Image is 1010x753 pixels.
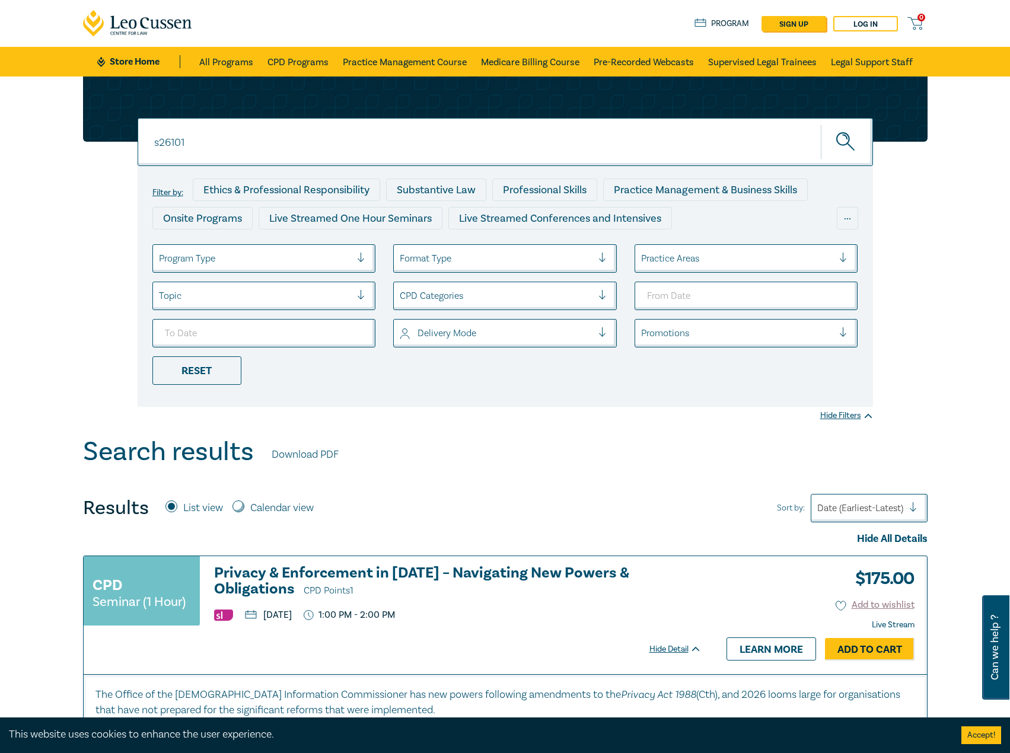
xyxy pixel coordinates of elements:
[183,500,223,516] label: List view
[694,17,750,30] a: Program
[836,598,915,612] button: Add to wishlist
[152,188,183,197] label: Filter by:
[831,47,913,76] a: Legal Support Staff
[846,565,915,592] h3: $ 175.00
[917,14,925,21] span: 0
[961,726,1001,744] button: Accept cookies
[989,602,1001,693] span: Can we help ?
[214,610,233,621] img: Substantive Law
[400,327,402,340] input: select
[152,235,340,258] div: Live Streamed Practical Workshops
[199,47,253,76] a: All Programs
[152,356,241,385] div: Reset
[152,207,253,229] div: Onsite Programs
[635,282,858,310] input: From Date
[762,16,826,31] a: sign up
[214,565,702,599] a: Privacy & Enforcement in [DATE] – Navigating New Powers & Obligations CPD Points1
[138,118,873,166] input: Search for a program title, program description or presenter name
[245,610,292,620] p: [DATE]
[872,620,915,630] strong: Live Stream
[214,565,702,599] h3: Privacy & Enforcement in [DATE] – Navigating New Powers & Obligations
[97,55,180,68] a: Store Home
[400,289,402,302] input: select
[343,47,467,76] a: Practice Management Course
[837,207,858,229] div: ...
[304,585,353,596] span: CPD Points 1
[817,502,820,515] input: Sort by
[93,596,186,608] small: Seminar (1 Hour)
[267,47,329,76] a: CPD Programs
[727,637,816,660] a: Learn more
[777,502,805,515] span: Sort by:
[272,447,339,462] a: Download PDF
[448,207,672,229] div: Live Streamed Conferences and Intensives
[250,500,314,516] label: Calendar view
[603,178,808,201] div: Practice Management & Business Skills
[400,252,402,265] input: select
[708,47,817,76] a: Supervised Legal Trainees
[649,643,715,655] div: Hide Detail
[304,610,396,621] p: 1:00 PM - 2:00 PM
[83,531,928,547] div: Hide All Details
[93,575,122,596] h3: CPD
[193,178,380,201] div: Ethics & Professional Responsibility
[159,252,161,265] input: select
[386,178,486,201] div: Substantive Law
[9,727,944,742] div: This website uses cookies to enhance the user experience.
[346,235,483,258] div: Pre-Recorded Webcasts
[152,319,376,347] input: To Date
[83,436,254,467] h1: Search results
[825,638,915,661] a: Add to Cart
[820,410,873,422] div: Hide Filters
[492,178,597,201] div: Professional Skills
[625,235,734,258] div: National Programs
[641,327,643,340] input: select
[95,687,915,718] p: The Office of the [DEMOGRAPHIC_DATA] Information Commissioner has new powers following amendments...
[594,47,694,76] a: Pre-Recorded Webcasts
[489,235,619,258] div: 10 CPD Point Packages
[481,47,579,76] a: Medicare Billing Course
[259,207,442,229] div: Live Streamed One Hour Seminars
[83,496,149,520] h4: Results
[159,289,161,302] input: select
[621,688,696,700] em: Privacy Act 1988
[641,252,643,265] input: select
[833,16,898,31] a: Log in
